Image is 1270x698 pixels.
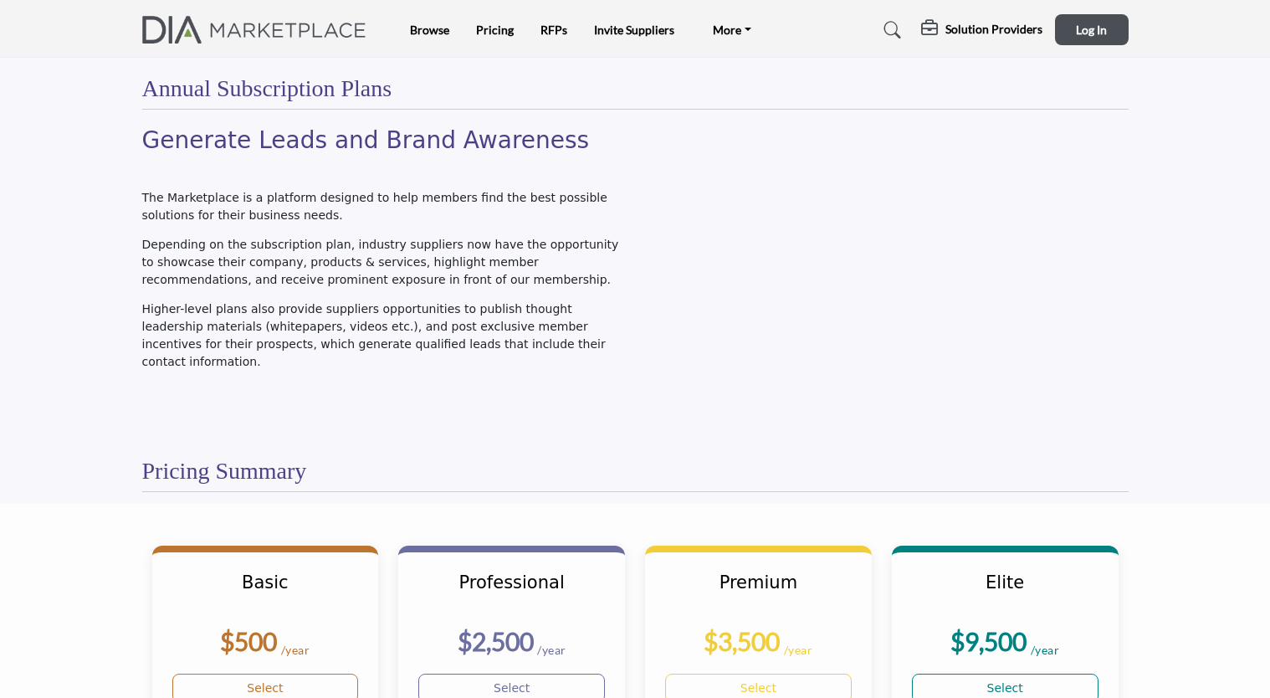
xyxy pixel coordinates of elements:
[1031,643,1060,657] sub: /year
[172,572,359,614] h3: Basic
[665,572,852,614] h3: Premium
[784,643,813,657] sub: /year
[220,626,277,656] b: $500
[142,189,627,224] p: The Marketplace is a platform designed to help members find the best possible solutions for their...
[1055,14,1129,45] button: Log In
[142,74,392,103] h2: Annual Subscription Plans
[921,20,1042,40] div: Solution Providers
[868,17,912,44] a: Search
[945,22,1042,37] h5: Solution Providers
[537,643,566,657] sub: /year
[594,23,674,37] a: Invite Suppliers
[1076,23,1107,37] span: Log In
[540,23,567,37] a: RFPs
[701,18,763,42] a: More
[950,626,1027,656] b: $9,500
[142,16,376,44] img: Site Logo
[142,126,627,155] h2: Generate Leads and Brand Awareness
[142,236,627,289] p: Depending on the subscription plan, industry suppliers now have the opportunity to showcase their...
[476,23,514,37] a: Pricing
[410,23,449,37] a: Browse
[458,626,534,656] b: $2,500
[281,643,310,657] sub: /year
[418,572,605,614] h3: Professional
[912,572,1098,614] h3: Elite
[142,300,627,371] p: Higher-level plans also provide suppliers opportunities to publish thought leadership materials (...
[142,457,307,485] h2: Pricing Summary
[704,626,780,656] b: $3,500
